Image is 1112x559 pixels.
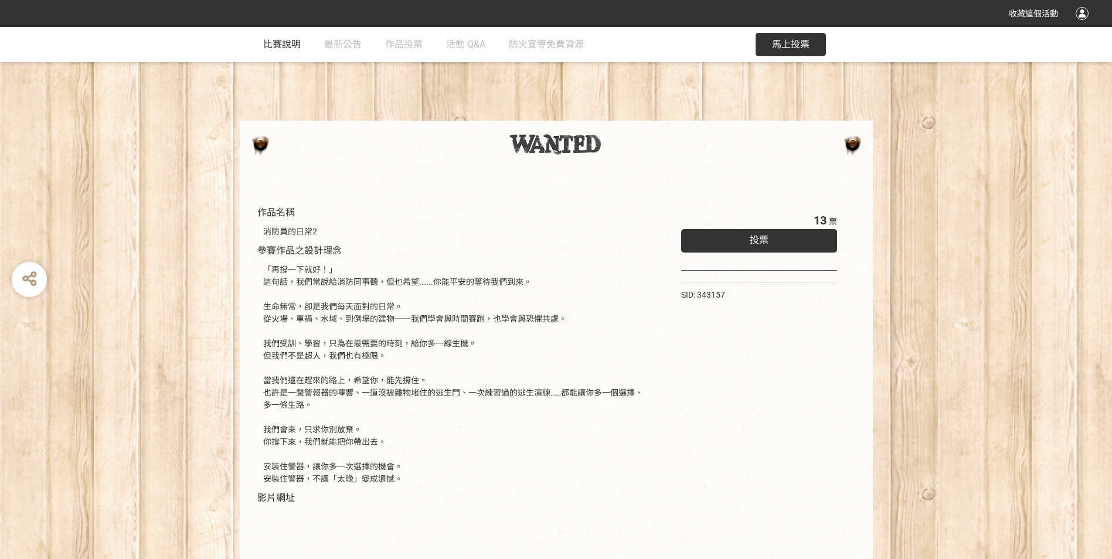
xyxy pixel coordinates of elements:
[385,39,423,50] span: 作品投票
[446,39,485,50] span: 活動 Q&A
[263,226,646,238] div: 消防員的日常2
[257,492,295,503] span: 影片網址
[263,27,301,62] a: 比賽說明
[263,39,301,50] span: 比賽說明
[1009,9,1058,18] span: 收藏這個活動
[324,27,362,62] a: 最新公告
[263,264,646,485] div: 「再撐一下就好！」 這句話，我們常說給消防同事聽，但也希望......你能平安的等待我們到來。 生命無常，卻是我們每天面對的日常。 從火場、車禍、水域、到倒塌的建物──我們學會與時間賽跑，也學會...
[756,33,826,56] button: 馬上投票
[509,27,584,62] a: 防火宣導免費資源
[750,234,768,246] span: 投票
[257,245,342,256] span: 參賽作品之設計理念
[324,39,362,50] span: 最新公告
[257,207,295,218] span: 作品名稱
[509,39,584,50] span: 防火宣導免費資源
[829,217,837,226] span: 票
[446,27,485,62] a: 活動 Q&A
[814,213,827,227] span: 13
[385,27,423,62] a: 作品投票
[681,290,725,299] span: SID: 343157
[772,39,810,50] span: 馬上投票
